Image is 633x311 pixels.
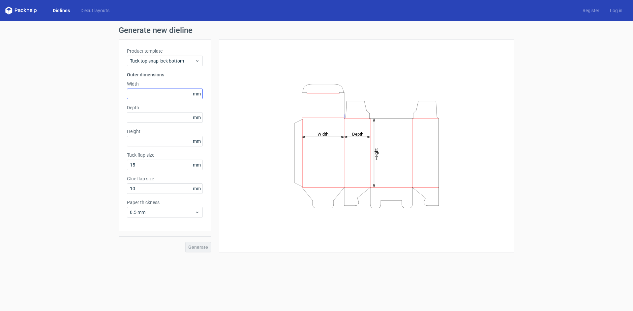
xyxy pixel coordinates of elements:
tspan: Height [374,148,379,160]
label: Width [127,81,203,87]
label: Product template [127,48,203,54]
h3: Outer dimensions [127,71,203,78]
h1: Generate new dieline [119,26,514,34]
label: Height [127,128,203,135]
label: Tuck flap size [127,152,203,158]
span: mm [191,113,202,122]
span: mm [191,89,202,99]
span: mm [191,136,202,146]
a: Dielines [47,7,75,14]
label: Paper thickness [127,199,203,206]
a: Diecut layouts [75,7,115,14]
tspan: Depth [352,131,363,136]
span: Tuck top snap lock bottom [130,58,195,64]
tspan: Width [317,131,328,136]
label: Depth [127,104,203,111]
span: 0.5 mm [130,209,195,216]
span: mm [191,160,202,170]
a: Register [577,7,605,14]
span: mm [191,184,202,194]
a: Log in [605,7,628,14]
label: Glue flap size [127,175,203,182]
